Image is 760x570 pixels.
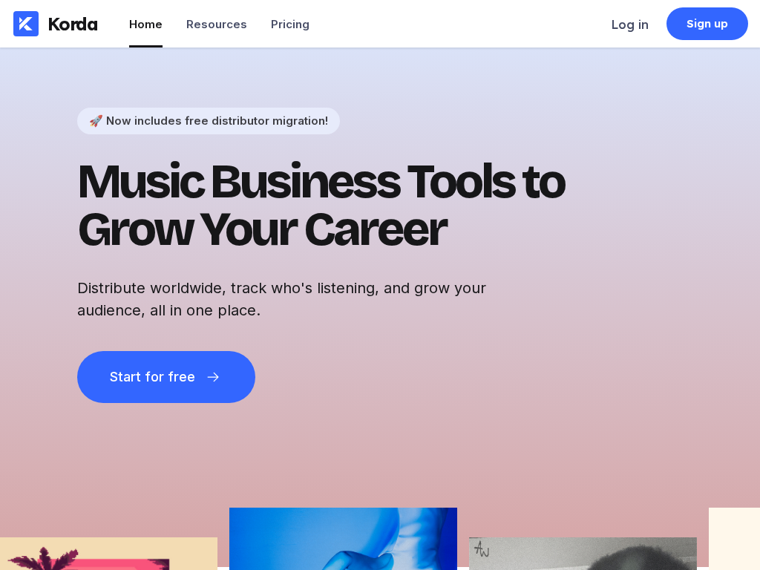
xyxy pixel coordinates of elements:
[77,158,612,253] h1: Music Business Tools to Grow Your Career
[77,351,255,403] button: Start for free
[687,16,729,31] div: Sign up
[666,7,748,40] a: Sign up
[271,17,309,31] div: Pricing
[612,17,649,32] div: Log in
[110,370,194,384] div: Start for free
[77,277,552,321] h2: Distribute worldwide, track who's listening, and grow your audience, all in one place.
[89,114,328,128] div: 🚀 Now includes free distributor migration!
[129,17,163,31] div: Home
[47,13,98,35] div: Korda
[186,17,247,31] div: Resources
